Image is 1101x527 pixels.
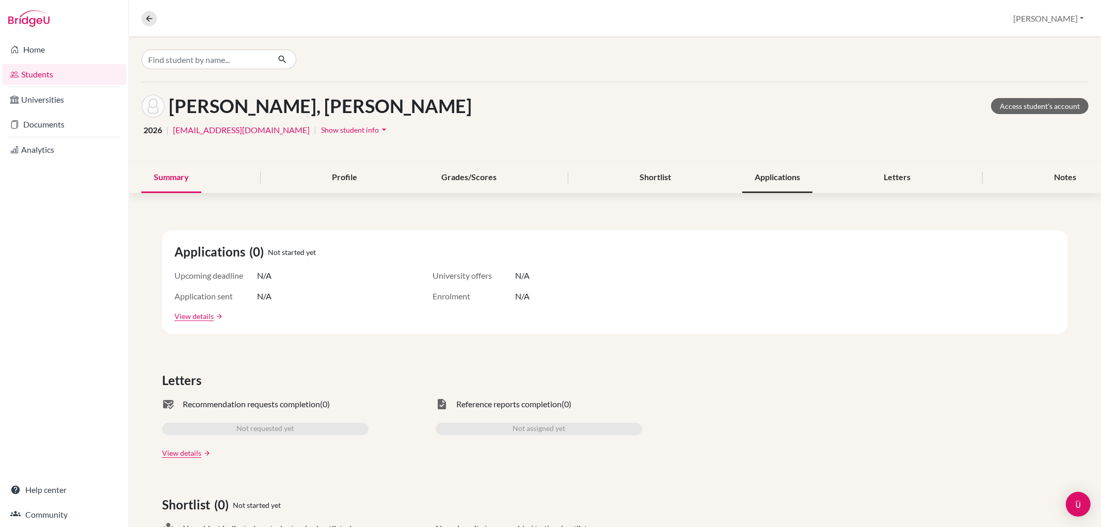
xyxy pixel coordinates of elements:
span: N/A [515,290,530,302]
a: [EMAIL_ADDRESS][DOMAIN_NAME] [173,124,310,136]
span: mark_email_read [162,398,174,410]
span: Recommendation requests completion [183,398,320,410]
span: Shortlist [162,496,214,514]
a: Access student's account [991,98,1089,114]
a: Help center [2,480,126,500]
div: Profile [320,163,370,193]
a: Universities [2,89,126,110]
span: University offers [433,269,515,282]
span: (0) [320,398,330,410]
span: Reference reports completion [456,398,562,410]
div: Notes [1042,163,1089,193]
span: (0) [249,243,268,261]
div: Summary [141,163,201,193]
a: arrow_forward [201,450,211,457]
a: arrow_forward [214,313,223,320]
a: View details [162,448,201,458]
span: 2026 [143,124,162,136]
span: Not started yet [268,247,316,258]
span: N/A [257,269,272,282]
span: Show student info [321,125,379,134]
a: Analytics [2,139,126,160]
span: Letters [162,371,205,390]
span: (0) [562,398,571,410]
a: Home [2,39,126,60]
span: (0) [214,496,233,514]
span: Not requested yet [237,423,294,435]
input: Find student by name... [141,50,269,69]
img: Bridge-U [8,10,50,27]
span: | [314,124,316,136]
span: task [436,398,448,410]
i: arrow_drop_down [379,124,389,135]
span: N/A [257,290,272,302]
button: Show student infoarrow_drop_down [321,122,390,138]
a: View details [174,311,214,322]
div: Shortlist [627,163,683,193]
div: Letters [872,163,923,193]
a: Students [2,64,126,85]
a: Community [2,504,126,525]
div: Grades/Scores [429,163,509,193]
span: Not assigned yet [513,423,565,435]
span: Application sent [174,290,257,302]
span: | [166,124,169,136]
div: Applications [742,163,812,193]
span: Not started yet [233,500,281,510]
img: Luna Michael's avatar [141,94,165,118]
span: N/A [515,269,530,282]
a: Documents [2,114,126,135]
div: Open Intercom Messenger [1066,492,1091,517]
h1: [PERSON_NAME], [PERSON_NAME] [169,95,472,117]
span: Applications [174,243,249,261]
span: Upcoming deadline [174,269,257,282]
span: Enrolment [433,290,515,302]
button: [PERSON_NAME] [1009,9,1089,28]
